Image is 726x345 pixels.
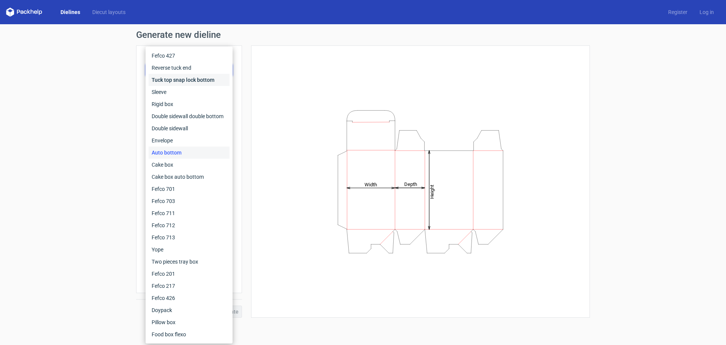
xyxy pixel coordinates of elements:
div: Double sidewall double bottom [149,110,230,122]
div: Pillow box [149,316,230,328]
h1: Generate new dieline [136,30,590,39]
div: Yope [149,244,230,256]
div: Cake box [149,159,230,171]
div: Fefco 703 [149,195,230,207]
div: Two pieces tray box [149,256,230,268]
a: Dielines [54,8,86,16]
div: Fefco 713 [149,231,230,244]
a: Diecut layouts [86,8,132,16]
tspan: Width [365,181,377,187]
div: Fefco 427 [149,50,230,62]
div: Sleeve [149,86,230,98]
tspan: Depth [404,181,417,187]
div: Cake box auto bottom [149,171,230,183]
div: Tuck top snap lock bottom [149,74,230,86]
div: Auto bottom [149,147,230,159]
div: Fefco 217 [149,280,230,292]
div: Reverse tuck end [149,62,230,74]
div: Double sidewall [149,122,230,134]
a: Log in [693,8,720,16]
div: Rigid box [149,98,230,110]
div: Fefco 426 [149,292,230,304]
div: Food box flexo [149,328,230,340]
div: Fefco 701 [149,183,230,195]
tspan: Height [429,184,435,198]
div: Fefco 201 [149,268,230,280]
div: Fefco 712 [149,219,230,231]
a: Register [662,8,693,16]
div: Envelope [149,134,230,147]
div: Doypack [149,304,230,316]
div: Fefco 711 [149,207,230,219]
